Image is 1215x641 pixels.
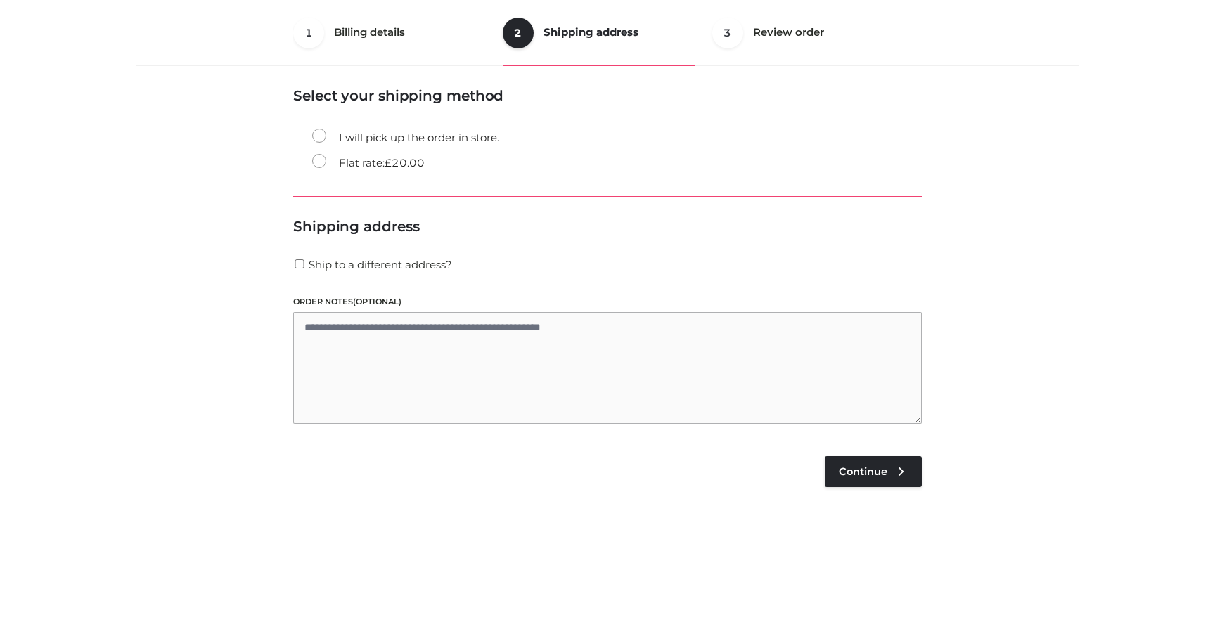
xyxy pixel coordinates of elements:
input: Ship to a different address? [293,259,306,268]
label: Order notes [293,295,922,309]
h3: Shipping address [293,218,922,235]
span: (optional) [353,297,401,306]
span: £ [385,156,392,169]
bdi: 20.00 [385,156,425,169]
span: Continue [839,465,887,478]
a: Continue [825,456,922,487]
label: Flat rate: [312,154,425,172]
label: I will pick up the order in store. [312,129,499,147]
h3: Select your shipping method [293,87,922,104]
span: Ship to a different address? [309,258,452,271]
